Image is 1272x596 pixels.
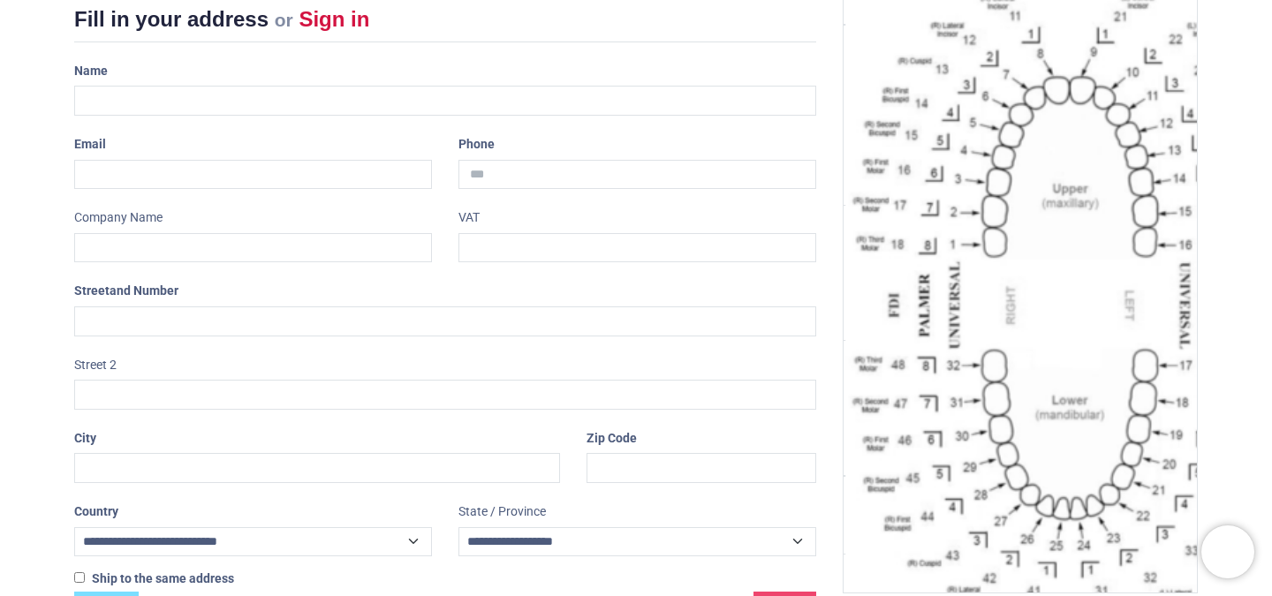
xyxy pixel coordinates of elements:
[74,424,96,454] label: City
[74,351,117,381] label: Street 2
[74,7,269,31] span: Fill in your address
[275,10,293,30] small: or
[74,497,118,527] label: Country
[1201,525,1254,578] iframe: Brevo live chat
[110,283,178,298] span: and Number
[299,7,369,31] a: Sign in
[74,130,106,160] label: Email
[458,130,495,160] label: Phone
[74,570,234,588] label: Ship to the same address
[458,203,480,233] label: VAT
[844,515,1034,554] td: Taxes:
[74,572,85,583] input: Ship to the same address
[74,276,178,306] label: Street
[844,476,1034,515] td: Subtotal:
[587,424,637,454] label: Zip Code
[458,497,546,527] label: State / Province
[74,203,163,233] label: Company Name
[74,57,108,87] label: Name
